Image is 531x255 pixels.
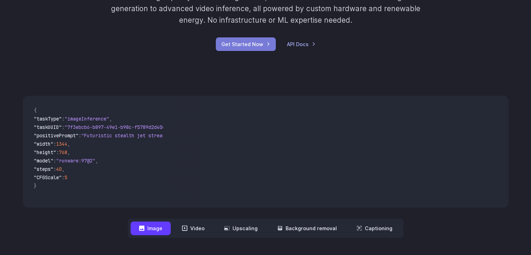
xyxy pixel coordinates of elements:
a: API Docs [287,40,316,48]
span: "taskUUID" [34,124,62,130]
a: Get Started Now [216,37,276,51]
button: Background removal [269,221,345,235]
span: : [79,132,81,139]
span: "imageInference" [65,116,109,122]
span: 768 [59,149,67,155]
span: : [56,149,59,155]
span: { [34,107,37,114]
span: } [34,183,37,189]
span: "runware:97@2" [56,158,95,164]
span: "width" [34,141,53,147]
span: "height" [34,149,56,155]
span: 5 [65,174,67,181]
span: : [62,124,65,130]
span: "7f3ebcb6-b897-49e1-b98c-f5789d2d40d7" [65,124,171,130]
span: , [95,158,98,164]
span: "Futuristic stealth jet streaking through a neon-lit cityscape with glowing purple exhaust" [81,132,335,139]
span: "CFGScale" [34,174,62,181]
span: "positivePrompt" [34,132,79,139]
span: : [53,141,56,147]
button: Video [174,221,213,235]
span: , [109,116,112,122]
button: Upscaling [216,221,266,235]
span: 40 [56,166,62,172]
span: , [62,166,65,172]
button: Image [131,221,171,235]
span: : [53,158,56,164]
span: : [53,166,56,172]
span: 1344 [56,141,67,147]
span: : [62,116,65,122]
span: , [67,141,70,147]
span: : [62,174,65,181]
span: "model" [34,158,53,164]
span: "taskType" [34,116,62,122]
span: "steps" [34,166,53,172]
span: , [67,149,70,155]
button: Captioning [348,221,401,235]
